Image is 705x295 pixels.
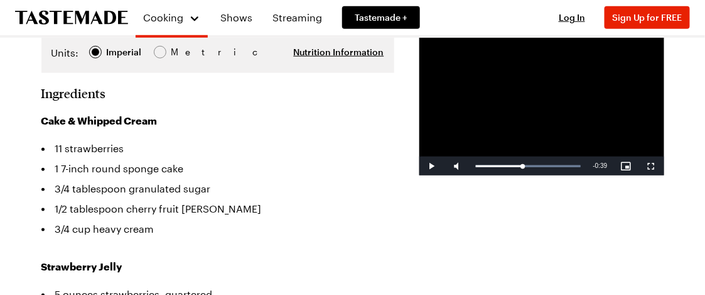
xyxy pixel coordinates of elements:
li: 1/2 tablespoon cherry fruit [PERSON_NAME] [41,199,394,219]
div: Imperial [107,45,141,59]
span: Metric [171,45,199,59]
button: Nutrition Information [294,46,384,58]
label: Units: [51,45,79,60]
span: Log In [559,12,585,23]
div: Metric [171,45,198,59]
li: 11 strawberries [41,138,394,159]
a: Tastemade + [342,6,420,29]
span: Sign Up for FREE [612,12,682,23]
button: Picture-in-Picture [614,157,639,175]
button: Fullscreen [639,157,664,175]
button: Sign Up for FREE [605,6,690,29]
div: Progress Bar [476,165,581,167]
span: - [593,162,595,169]
button: Log In [547,11,597,24]
h3: Cake & Whipped Cream [41,113,394,128]
h2: Ingredients [41,86,106,101]
li: 3/4 cup heavy cream [41,219,394,239]
h3: Strawberry Jelly [41,259,394,274]
span: Tastemade + [355,11,407,24]
button: Mute [444,157,470,175]
div: Imperial Metric [51,45,198,63]
span: Cooking [144,11,184,23]
span: 0:39 [595,162,607,169]
button: Play [419,157,444,175]
a: To Tastemade Home Page [15,11,128,25]
li: 1 7-inch round sponge cake [41,159,394,179]
li: 3/4 tablespoon granulated sugar [41,179,394,199]
span: Imperial [107,45,143,59]
button: Cooking [143,5,200,30]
